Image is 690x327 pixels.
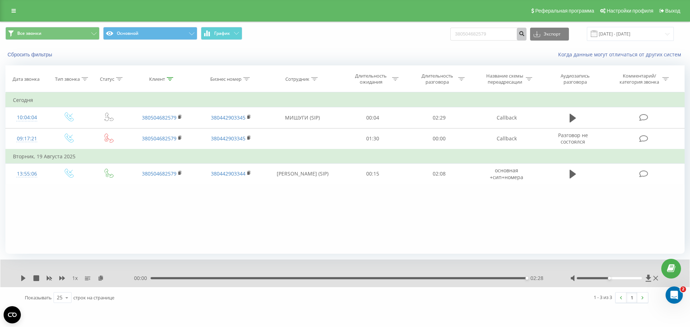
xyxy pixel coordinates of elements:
[72,275,78,282] span: 1 x
[486,73,524,85] div: Название схемы переадресации
[406,107,472,128] td: 02:29
[5,27,100,40] button: Все звонки
[211,114,245,121] a: 380442903345
[210,76,241,82] div: Бизнес номер
[57,294,63,301] div: 25
[265,107,340,128] td: МИШУГИ (SIP)
[214,31,230,36] span: График
[13,132,41,146] div: 09:17:21
[472,128,541,149] td: Callback
[665,8,680,14] span: Выход
[418,73,456,85] div: Длительность разговора
[552,73,599,85] div: Аудиозапись разговора
[13,76,40,82] div: Дата звонка
[6,149,685,164] td: Вторник, 19 Августа 2025
[142,114,176,121] a: 380504682579
[265,163,340,184] td: [PERSON_NAME] (SIP)
[73,294,114,301] span: строк на странице
[13,111,41,125] div: 10:04:04
[13,167,41,181] div: 13:55:06
[340,163,406,184] td: 00:15
[340,128,406,149] td: 01:30
[594,294,612,301] div: 1 - 3 из 3
[142,135,176,142] a: 380504682579
[406,163,472,184] td: 02:08
[100,76,114,82] div: Статус
[211,170,245,177] a: 380442903344
[4,306,21,323] button: Open CMP widget
[535,8,594,14] span: Реферальная программа
[558,132,588,145] span: Разговор не состоялся
[525,277,528,280] div: Accessibility label
[607,8,653,14] span: Настройки профиля
[530,28,569,41] button: Экспорт
[6,93,685,107] td: Сегодня
[472,107,541,128] td: Callback
[472,163,541,184] td: основная +сип+номера
[558,51,685,58] a: Когда данные могут отличаться от других систем
[450,28,526,41] input: Поиск по номеру
[406,128,472,149] td: 00:00
[55,76,80,82] div: Тип звонка
[530,275,543,282] span: 02:28
[201,27,242,40] button: График
[134,275,151,282] span: 00:00
[149,76,165,82] div: Клиент
[103,27,197,40] button: Основной
[25,294,52,301] span: Показывать
[142,170,176,177] a: 380504682579
[626,293,637,303] a: 1
[211,135,245,142] a: 380442903345
[340,107,406,128] td: 00:04
[666,286,683,304] iframe: Intercom live chat
[285,76,309,82] div: Сотрудник
[5,51,56,58] button: Сбросить фильтры
[680,286,686,292] span: 2
[618,73,661,85] div: Комментарий/категория звонка
[608,277,611,280] div: Accessibility label
[17,31,41,36] span: Все звонки
[352,73,390,85] div: Длительность ожидания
